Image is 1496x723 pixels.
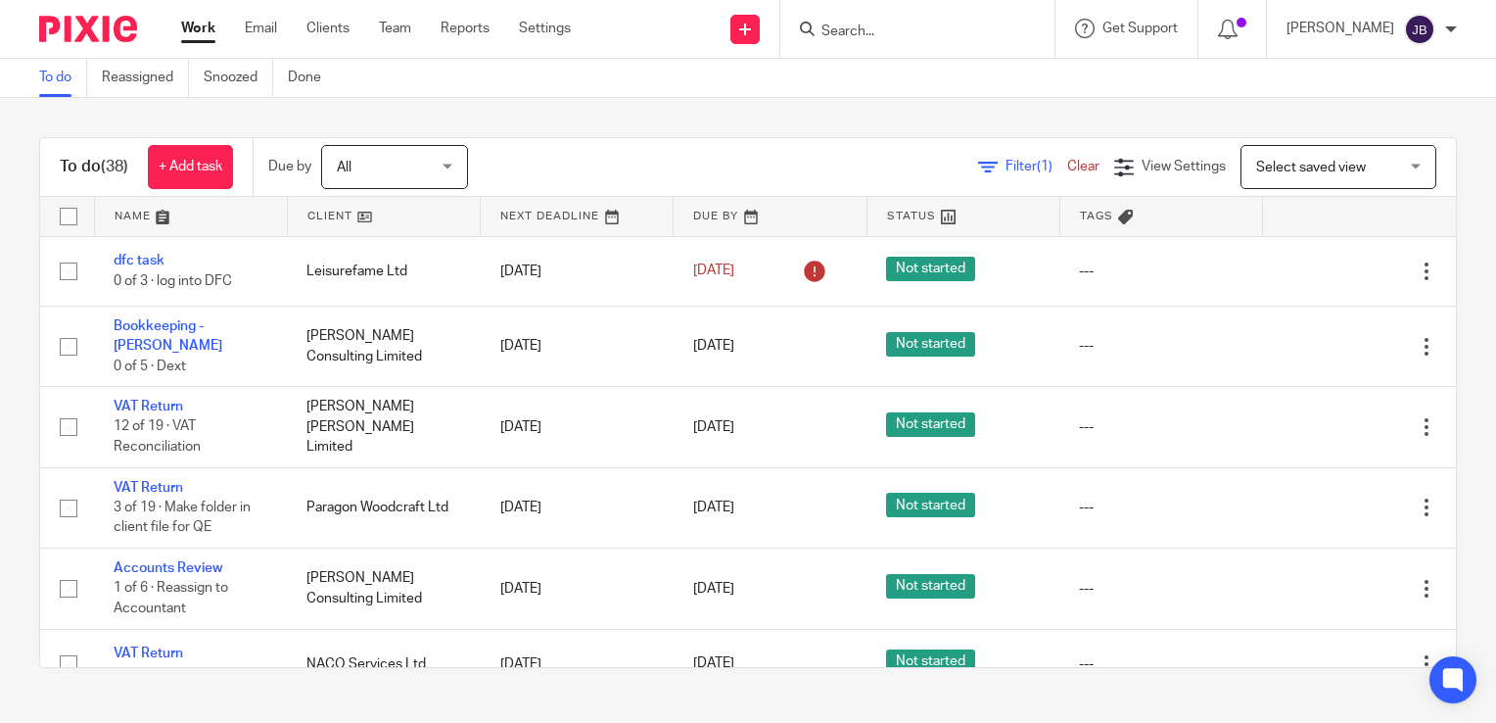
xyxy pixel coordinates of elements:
[886,412,975,437] span: Not started
[287,549,480,629] td: [PERSON_NAME] Consulting Limited
[287,467,480,548] td: Paragon Woodcraft Ltd
[886,650,975,674] span: Not started
[114,481,183,495] a: VAT Return
[287,387,480,467] td: [PERSON_NAME] [PERSON_NAME] Limited
[693,265,734,278] span: [DATE]
[245,19,277,38] a: Email
[101,159,128,174] span: (38)
[287,629,480,699] td: NACO Services Ltd
[114,582,228,616] span: 1 of 6 · Reassign to Accountant
[693,582,734,596] span: [DATE]
[693,339,734,353] span: [DATE]
[102,59,189,97] a: Reassigned
[60,157,128,177] h1: To do
[441,19,490,38] a: Reports
[481,387,674,467] td: [DATE]
[306,19,350,38] a: Clients
[1067,160,1099,173] a: Clear
[693,657,734,671] span: [DATE]
[1037,160,1052,173] span: (1)
[148,145,233,189] a: + Add task
[39,59,87,97] a: To do
[481,306,674,386] td: [DATE]
[114,501,251,535] span: 3 of 19 · Make folder in client file for QE
[1080,211,1113,221] span: Tags
[337,161,351,174] span: All
[114,274,232,288] span: 0 of 3 · log into DFC
[268,157,311,176] p: Due by
[1079,654,1242,674] div: ---
[693,501,734,514] span: [DATE]
[287,306,480,386] td: [PERSON_NAME] Consulting Limited
[481,629,674,699] td: [DATE]
[886,493,975,517] span: Not started
[39,16,137,42] img: Pixie
[1286,19,1394,38] p: [PERSON_NAME]
[1404,14,1435,45] img: svg%3E
[886,257,975,281] span: Not started
[1079,417,1242,437] div: ---
[114,319,222,353] a: Bookkeeping - [PERSON_NAME]
[1079,579,1242,599] div: ---
[379,19,411,38] a: Team
[481,549,674,629] td: [DATE]
[114,254,164,267] a: dfc task
[693,420,734,434] span: [DATE]
[519,19,571,38] a: Settings
[1079,262,1242,281] div: ---
[1142,160,1226,173] span: View Settings
[287,236,480,306] td: Leisurefame Ltd
[204,59,273,97] a: Snoozed
[114,420,201,455] span: 12 of 19 · VAT Reconciliation
[114,647,183,660] a: VAT Return
[1079,498,1242,517] div: ---
[819,24,996,41] input: Search
[481,467,674,548] td: [DATE]
[1079,336,1242,356] div: ---
[288,59,336,97] a: Done
[114,360,186,373] span: 0 of 5 · Dext
[886,332,975,357] span: Not started
[886,574,975,599] span: Not started
[481,236,674,306] td: [DATE]
[1005,160,1067,173] span: Filter
[1102,22,1178,35] span: Get Support
[1256,161,1366,174] span: Select saved view
[181,19,215,38] a: Work
[114,561,222,575] a: Accounts Review
[114,400,183,413] a: VAT Return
